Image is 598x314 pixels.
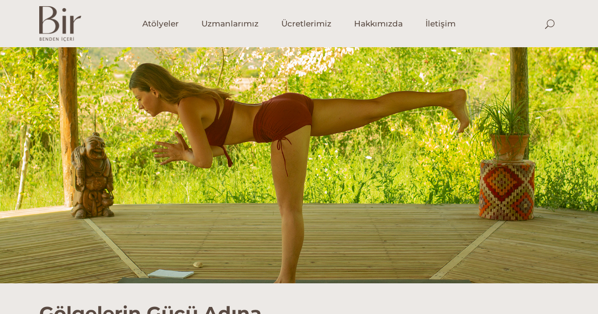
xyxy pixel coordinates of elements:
span: Ücretlerimiz [281,18,331,29]
span: Atölyeler [142,18,179,29]
span: Hakkımızda [354,18,403,29]
span: İletişim [425,18,456,29]
span: Uzmanlarımız [201,18,259,29]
